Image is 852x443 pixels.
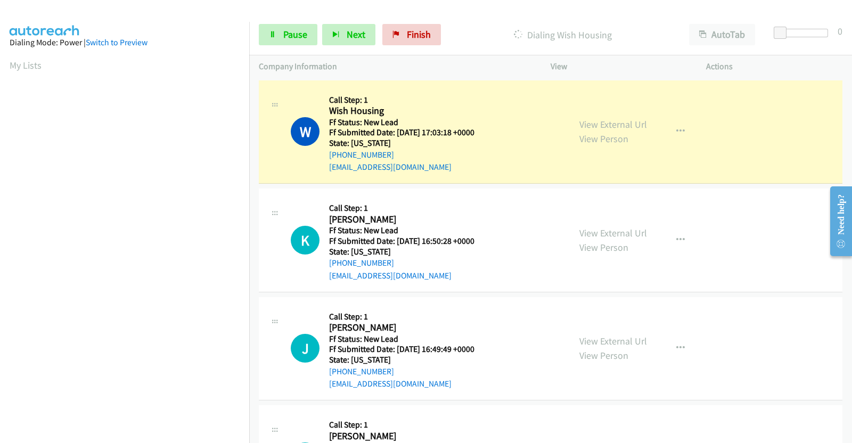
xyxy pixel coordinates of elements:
[86,37,148,47] a: Switch to Preview
[329,117,488,128] h5: Ff Status: New Lead
[689,24,755,45] button: AutoTab
[329,355,488,365] h5: State: [US_STATE]
[329,366,394,376] a: [PHONE_NUMBER]
[382,24,441,45] a: Finish
[706,60,842,73] p: Actions
[329,311,488,322] h5: Call Step: 1
[10,36,240,49] div: Dialing Mode: Power |
[821,179,852,264] iframe: Resource Center
[329,430,488,442] h2: [PERSON_NAME]
[329,95,488,105] h5: Call Step: 1
[10,59,42,71] a: My Lists
[329,258,394,268] a: [PHONE_NUMBER]
[329,150,394,160] a: [PHONE_NUMBER]
[329,322,488,334] h2: [PERSON_NAME]
[329,127,488,138] h5: Ff Submitted Date: [DATE] 17:03:18 +0000
[291,226,319,255] div: The call is yet to be attempted
[291,334,319,363] h1: J
[407,28,431,40] span: Finish
[329,344,488,355] h5: Ff Submitted Date: [DATE] 16:49:49 +0000
[329,105,488,117] h2: Wish Housing
[329,225,488,236] h5: Ff Status: New Lead
[329,420,488,430] h5: Call Step: 1
[329,236,488,247] h5: Ff Submitted Date: [DATE] 16:50:28 +0000
[579,349,628,362] a: View Person
[291,334,319,363] div: The call is yet to be attempted
[259,60,531,73] p: Company Information
[838,24,842,38] div: 0
[579,241,628,253] a: View Person
[579,227,647,239] a: View External Url
[579,133,628,145] a: View Person
[329,379,452,389] a: [EMAIL_ADDRESS][DOMAIN_NAME]
[329,270,452,281] a: [EMAIL_ADDRESS][DOMAIN_NAME]
[579,118,647,130] a: View External Url
[455,28,670,42] p: Dialing Wish Housing
[779,29,828,37] div: Delay between calls (in seconds)
[291,226,319,255] h1: K
[551,60,687,73] p: View
[329,334,488,344] h5: Ff Status: New Lead
[329,203,488,214] h5: Call Step: 1
[347,28,365,40] span: Next
[291,117,319,146] h1: W
[329,247,488,257] h5: State: [US_STATE]
[322,24,375,45] button: Next
[579,335,647,347] a: View External Url
[329,162,452,172] a: [EMAIL_ADDRESS][DOMAIN_NAME]
[283,28,307,40] span: Pause
[329,214,488,226] h2: [PERSON_NAME]
[259,24,317,45] a: Pause
[329,138,488,149] h5: State: [US_STATE]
